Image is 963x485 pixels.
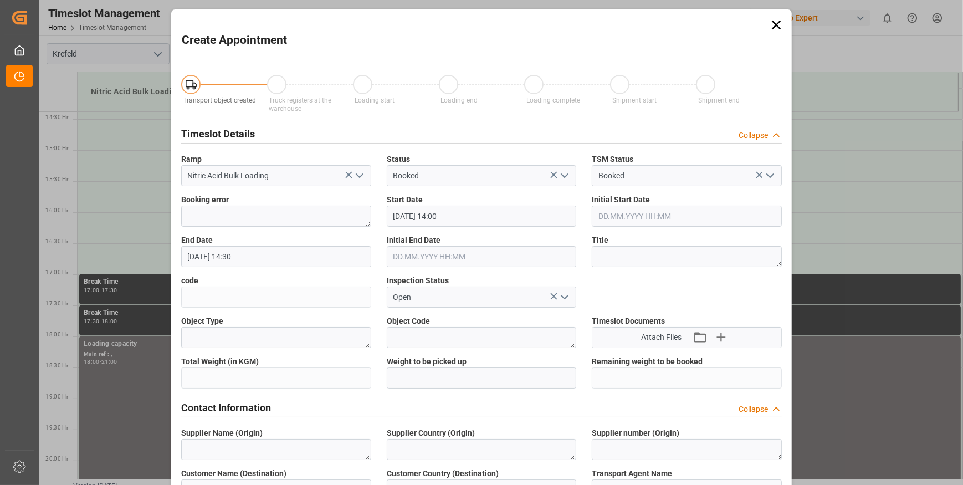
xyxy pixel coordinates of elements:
[387,275,449,287] span: Inspection Status
[181,234,213,246] span: End Date
[592,356,703,367] span: Remaining weight to be booked
[181,246,371,267] input: DD.MM.YYYY HH:MM
[181,315,223,327] span: Object Type
[181,400,271,415] h2: Contact Information
[612,96,657,104] span: Shipment start
[269,96,331,113] span: Truck registers at the warehouse
[592,468,672,479] span: Transport Agent Name
[181,468,286,479] span: Customer Name (Destination)
[350,167,367,185] button: open menu
[182,32,287,49] h2: Create Appointment
[355,96,395,104] span: Loading start
[761,167,777,185] button: open menu
[592,234,608,246] span: Title
[387,427,475,439] span: Supplier Country (Origin)
[592,315,665,327] span: Timeslot Documents
[387,206,577,227] input: DD.MM.YYYY HH:MM
[387,194,423,206] span: Start Date
[592,194,650,206] span: Initial Start Date
[556,289,572,306] button: open menu
[387,154,410,165] span: Status
[181,427,263,439] span: Supplier Name (Origin)
[181,126,255,141] h2: Timeslot Details
[739,130,768,141] div: Collapse
[592,206,782,227] input: DD.MM.YYYY HH:MM
[592,154,633,165] span: TSM Status
[440,96,478,104] span: Loading end
[387,468,499,479] span: Customer Country (Destination)
[698,96,740,104] span: Shipment end
[181,356,259,367] span: Total Weight (in KGM)
[387,356,467,367] span: Weight to be picked up
[641,331,682,343] span: Attach Files
[181,275,198,287] span: code
[181,194,229,206] span: Booking error
[181,165,371,186] input: Type to search/select
[526,96,580,104] span: Loading complete
[556,167,572,185] button: open menu
[181,154,202,165] span: Ramp
[387,234,440,246] span: Initial End Date
[387,315,430,327] span: Object Code
[739,404,768,415] div: Collapse
[387,165,577,186] input: Type to search/select
[387,246,577,267] input: DD.MM.YYYY HH:MM
[592,427,679,439] span: Supplier number (Origin)
[183,96,257,104] span: Transport object created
